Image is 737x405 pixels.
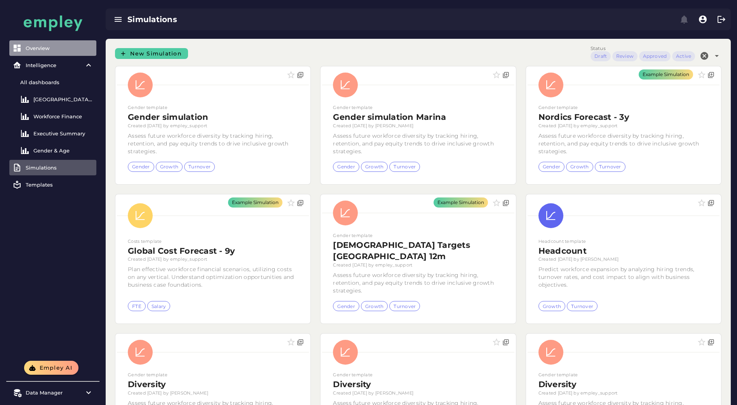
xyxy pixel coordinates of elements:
[130,50,182,57] span: New Simulation
[9,109,96,124] a: Workforce Finance
[9,74,96,90] a: All dashboards
[33,147,93,154] div: Gender & Age
[26,389,80,396] div: Data Manager
[33,130,93,137] div: Executive Summary
[9,143,96,158] a: Gender & Age
[9,40,96,56] a: Overview
[9,160,96,175] a: Simulations
[20,79,93,85] div: All dashboards
[115,48,188,59] a: New Simulation
[33,96,93,102] div: [GEOGRAPHIC_DATA] Overview
[700,51,709,61] i: Clear Status
[616,53,634,60] div: Review
[33,113,93,119] div: Workforce Finance
[127,14,401,25] div: Simulations
[26,62,80,68] div: Intelligence
[26,182,93,188] div: Templates
[9,92,96,107] a: [GEOGRAPHIC_DATA] Overview
[24,361,78,375] button: Empley AI
[9,126,96,141] a: Executive Summary
[676,53,691,60] div: Active
[39,364,72,371] span: Empley AI
[26,164,93,171] div: Simulations
[643,53,667,60] div: Approved
[26,45,93,51] div: Overview
[9,177,96,192] a: Templates
[594,53,607,60] div: Draft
